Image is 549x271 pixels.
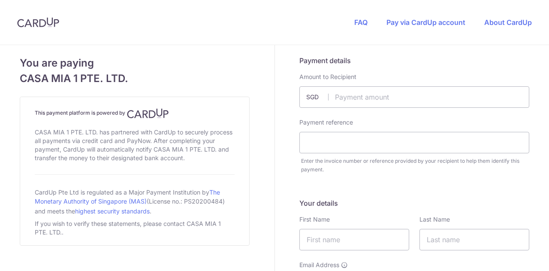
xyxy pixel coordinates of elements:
[419,215,450,224] label: Last Name
[20,55,250,71] span: You are paying
[299,86,529,108] input: Payment amount
[35,218,235,238] div: If you wish to verify these statements, please contact CASA MIA 1 PTE. LTD..
[299,229,409,250] input: First name
[299,118,353,127] label: Payment reference
[35,108,235,119] h4: This payment platform is powered by
[35,185,235,218] div: CardUp Pte Ltd is regulated as a Major Payment Institution by (License no.: PS20200484) and meets...
[299,215,330,224] label: First Name
[306,93,329,101] span: SGD
[354,18,368,27] a: FAQ
[484,18,532,27] a: About CardUp
[35,126,235,164] div: CASA MIA 1 PTE. LTD. has partnered with CardUp to securely process all payments via credit card a...
[17,17,59,27] img: CardUp
[127,108,169,119] img: CardUp
[75,207,150,215] a: highest security standards
[419,229,529,250] input: Last name
[301,157,529,174] div: Enter the invoice number or reference provided by your recipient to help them identify this payment.
[299,198,529,208] h5: Your details
[20,71,250,86] span: CASA MIA 1 PTE. LTD.
[299,261,339,269] span: Email Address
[386,18,465,27] a: Pay via CardUp account
[299,73,356,81] label: Amount to Recipient
[299,55,529,66] h5: Payment details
